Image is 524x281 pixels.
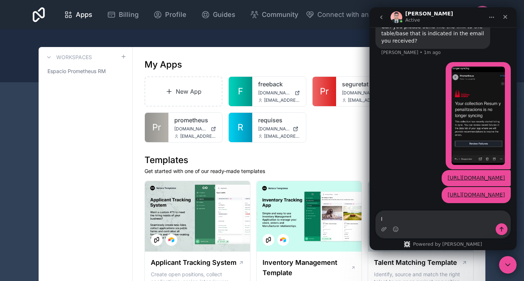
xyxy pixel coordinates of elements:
[174,116,216,125] a: prometheus
[258,90,292,96] span: [DOMAIN_NAME]
[145,113,168,142] a: Pr
[11,219,17,225] button: Upload attachment
[229,113,252,142] a: R
[145,76,222,107] a: New App
[317,10,391,20] span: Connect with an Expert
[258,116,300,125] a: requises
[6,180,141,205] div: Sonia says…
[56,54,92,61] h3: Workspaces
[165,10,186,20] span: Profile
[229,77,252,106] a: F
[280,237,286,243] img: Airtable Logo
[145,59,182,71] h1: My Apps
[151,257,236,268] h1: Applicant Tracking System
[147,7,192,23] a: Profile
[44,53,92,62] a: Workspaces
[152,122,161,133] span: Pr
[258,126,290,132] span: [DOMAIN_NAME]
[264,133,300,139] span: [EMAIL_ADDRESS][DOMAIN_NAME]
[6,55,141,163] div: Sonia says…
[342,90,384,96] a: [DOMAIN_NAME]
[258,80,300,89] a: freeback
[320,86,329,97] span: Pr
[101,7,145,23] a: Billing
[258,90,300,96] a: [DOMAIN_NAME]
[78,184,135,190] a: [URL][DOMAIN_NAME]
[348,97,384,103] span: [EMAIL_ADDRESS][DOMAIN_NAME]
[47,68,106,75] span: Espacio Prometheus RM
[12,43,71,47] div: [PERSON_NAME] • 1m ago
[6,163,141,180] div: Sonia says…
[6,203,141,216] textarea: Message…
[263,257,351,278] h1: Inventory Management Template
[174,126,216,132] a: [DOMAIN_NAME]
[262,10,298,20] span: Community
[72,180,141,196] div: [URL][DOMAIN_NAME]
[238,122,243,133] span: R
[213,10,235,20] span: Guides
[145,154,474,166] h1: Templates
[72,163,141,179] div: [URL][DOMAIN_NAME]
[238,86,243,97] span: F
[195,7,241,23] a: Guides
[370,7,517,250] iframe: Intercom live chat
[23,219,29,225] button: Emoji picker
[342,80,384,89] a: seguretat
[180,133,216,139] span: [EMAIL_ADDRESS][DOMAIN_NAME]
[244,7,304,23] a: Community
[313,77,336,106] a: Pr
[374,257,457,268] h1: Talent Matching Template
[126,216,138,228] button: Send a message…
[342,90,375,96] span: [DOMAIN_NAME]
[145,167,474,175] p: Get started with one of our ready-made templates
[44,65,126,78] a: Espacio Prometheus RM
[58,7,98,23] a: Apps
[76,10,92,20] span: Apps
[306,10,391,20] button: Connect with an Expert
[168,237,174,243] img: Airtable Logo
[264,97,300,103] span: [EMAIL_ADDRESS][DOMAIN_NAME]
[78,167,135,173] a: [URL][DOMAIN_NAME]
[499,256,517,274] iframe: Intercom live chat
[119,10,139,20] span: Billing
[174,126,208,132] span: [DOMAIN_NAME]
[258,126,300,132] a: [DOMAIN_NAME]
